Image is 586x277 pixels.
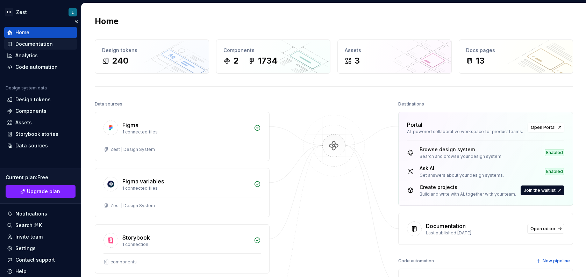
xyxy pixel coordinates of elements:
div: Figma variables [122,177,164,185]
a: Figma variables1 connected filesZest | Design System [95,168,270,217]
div: Current plan : Free [6,174,76,181]
a: Figma1 connected filesZest | Design System [95,112,270,161]
div: Create projects [420,184,516,191]
div: Analytics [15,52,38,59]
div: Home [15,29,29,36]
a: Analytics [4,50,77,61]
a: Assets [4,117,77,128]
a: Data sources [4,140,77,151]
div: LH [5,8,13,16]
div: Enabled [545,168,564,175]
button: Upgrade plan [6,185,76,198]
div: 13 [476,55,485,66]
a: Invite team [4,231,77,242]
div: Components [15,108,47,115]
div: Code automation [15,64,58,71]
a: Storybook stories [4,129,77,140]
div: Zest | Design System [110,147,155,152]
button: Join the waitlist [521,185,564,195]
div: 3 [355,55,360,66]
a: Documentation [4,38,77,50]
div: Data sources [15,142,48,149]
div: Design tokens [15,96,51,103]
div: Portal [407,121,422,129]
div: Search and browse your design system. [420,154,502,159]
div: Ask AI [420,165,504,172]
button: Help [4,266,77,277]
span: Open Portal [531,125,556,130]
div: Destinations [398,99,424,109]
a: Design tokens [4,94,77,105]
div: 1 connection [122,242,250,247]
div: Build and write with AI, together with your team. [420,191,516,197]
div: L [72,9,74,15]
div: 2 [233,55,238,66]
div: Last published [DATE] [426,230,523,236]
div: Settings [15,245,36,252]
div: Assets [345,47,444,54]
button: LHZestL [1,5,80,20]
a: Storybook1 connectioncomponents [95,224,270,274]
span: Open editor [530,226,556,232]
a: Design tokens240 [95,39,209,74]
a: Code automation [4,61,77,73]
div: Design tokens [102,47,202,54]
a: Settings [4,243,77,254]
a: Assets3 [337,39,452,74]
div: components [110,259,137,265]
div: Components [223,47,323,54]
a: Components [4,105,77,117]
a: Open Portal [528,123,564,132]
span: New pipeline [543,258,570,264]
div: Storybook [122,233,150,242]
div: Enabled [545,149,564,156]
div: 1734 [258,55,278,66]
a: Home [4,27,77,38]
div: Notifications [15,210,47,217]
div: Docs pages [466,47,566,54]
button: Search ⌘K [4,220,77,231]
div: 1 connected files [122,185,250,191]
div: Zest [16,9,27,16]
span: Join the waitlist [524,188,556,193]
button: Notifications [4,208,77,219]
span: Upgrade plan [27,188,60,195]
div: Help [15,268,27,275]
div: Documentation [15,41,53,48]
div: 1 connected files [122,129,250,135]
a: Docs pages13 [459,39,573,74]
button: Collapse sidebar [71,16,81,26]
div: Code automation [398,256,434,266]
button: Contact support [4,254,77,265]
div: Search ⌘K [15,222,42,229]
div: Get answers about your design systems. [420,173,504,178]
div: Data sources [95,99,122,109]
div: Storybook stories [15,131,58,138]
button: New pipeline [534,256,573,266]
div: AI-powered collaborative workspace for product teams. [407,129,523,134]
div: Figma [122,121,138,129]
a: Open editor [527,224,564,234]
div: Design system data [6,85,47,91]
div: Zest | Design System [110,203,155,209]
div: Assets [15,119,32,126]
div: Browse design system [420,146,502,153]
div: 240 [112,55,128,66]
a: Components21734 [216,39,330,74]
div: Contact support [15,256,55,263]
div: Invite team [15,233,43,240]
h2: Home [95,16,119,27]
div: Documentation [426,222,466,230]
